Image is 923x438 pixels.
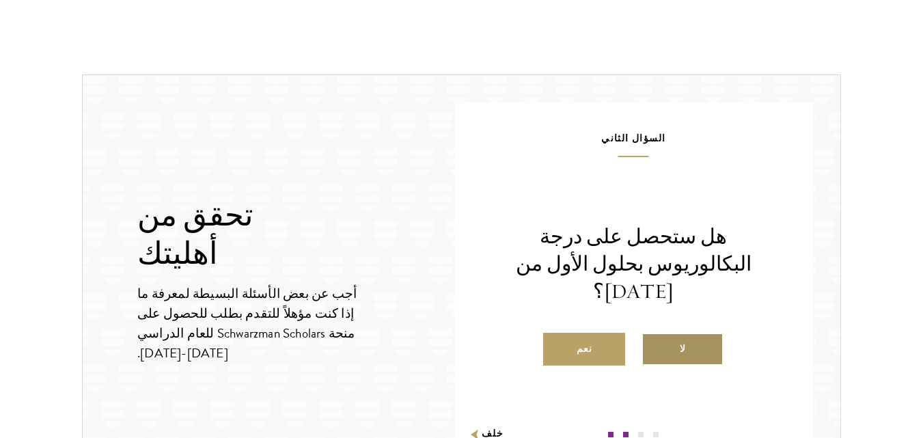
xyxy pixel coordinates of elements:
font: السؤال الثاني [601,131,665,146]
font: لا [680,342,686,356]
font: هل ستحصل على درجة البكالوريوس بحلول الأول من [DATE]؟ [516,223,752,304]
font: أجب عن بعض الأسئلة البسيطة لمعرفة ما إذا كنت مؤهلاً للتقدم بطلب للحصول على منحة Schwarzman Schola... [137,284,357,363]
font: أهليتك [137,234,218,273]
font: تحقق من [137,196,253,234]
font: نعم [577,342,592,356]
